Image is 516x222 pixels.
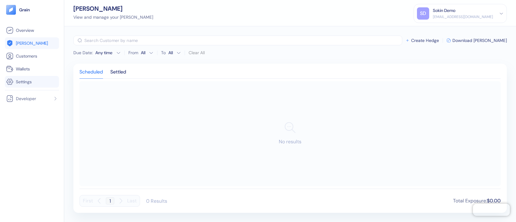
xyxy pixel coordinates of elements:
div: [PERSON_NAME] [73,6,153,12]
button: First [83,195,93,207]
span: Customers [16,53,37,59]
a: [PERSON_NAME] [6,40,58,47]
span: Due Date : [73,50,93,56]
div: View and manage your [PERSON_NAME] [73,14,153,21]
iframe: Chatra live chat [473,204,510,216]
div: Total Exposure : [453,197,501,205]
div: Any time [95,50,114,56]
button: From [139,48,153,58]
span: [PERSON_NAME] [16,40,48,46]
a: Settings [6,78,58,85]
a: Wallets [6,65,58,73]
button: Download [PERSON_NAME] [447,38,507,43]
div: No results [79,81,501,186]
div: Settled [110,70,126,78]
span: Wallets [16,66,30,72]
button: Create Hedge [405,38,439,43]
a: Overview [6,27,58,34]
label: To [161,51,166,55]
div: Sokin Demo [433,7,455,14]
input: Search Customer by name [84,36,402,45]
label: From [128,51,138,55]
span: Download [PERSON_NAME] [452,38,507,43]
div: SD [417,7,429,20]
img: logo [19,8,30,12]
div: 0 Results [146,198,167,204]
span: Developer [16,96,36,102]
span: Create Hedge [411,38,439,43]
button: To [167,48,181,58]
span: $0.00 [487,198,501,204]
div: Scheduled [79,70,103,78]
span: Settings [16,79,32,85]
img: logo-tablet-V2.svg [6,5,16,15]
button: Last [127,195,137,207]
div: [EMAIL_ADDRESS][DOMAIN_NAME] [433,14,493,20]
a: Customers [6,52,58,60]
span: Overview [16,27,34,33]
button: Due Date:Any time [73,50,121,56]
